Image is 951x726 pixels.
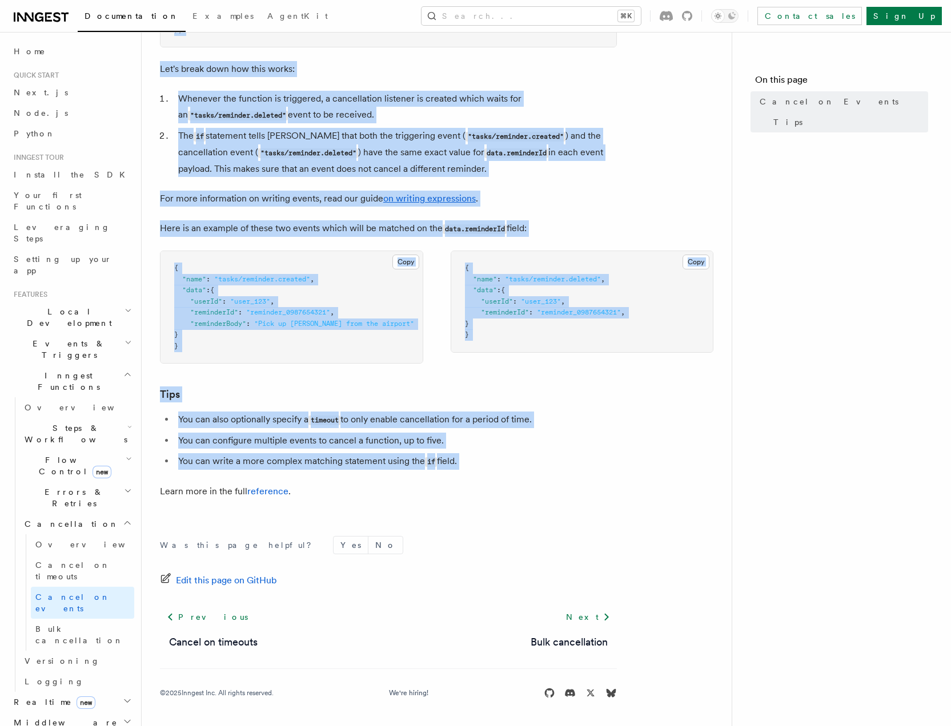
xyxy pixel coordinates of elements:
button: Cancellation [20,514,134,534]
span: , [561,297,565,305]
li: You can write a more complex matching statement using the field. [175,453,617,470]
span: } [465,320,469,328]
span: : [529,308,533,316]
span: "reminder_0987654321" [246,308,330,316]
span: Quick start [9,71,59,80]
a: Documentation [78,3,186,32]
a: Cancel on Events [755,91,928,112]
span: , [310,275,314,283]
button: Yes [334,537,368,554]
button: Search...⌘K [422,7,641,25]
div: Inngest Functions [9,397,134,692]
a: Your first Functions [9,185,134,217]
span: Inngest Functions [9,370,123,393]
span: "tasks/reminder.deleted" [505,275,601,283]
span: Inngest tour [9,153,64,162]
span: Edit this page on GitHub [176,572,277,588]
span: : [513,297,517,305]
button: Steps & Workflows [20,418,134,450]
span: Overview [35,540,153,549]
p: Here is an example of these two events which will be matched on the field: [160,220,617,237]
a: Next.js [9,82,134,103]
a: reference [247,486,288,497]
li: You can also optionally specify a to only enable cancellation for a period of time. [175,412,617,428]
span: { [501,286,505,294]
span: Events & Triggers [9,338,125,361]
p: Learn more in the full . [160,483,617,499]
span: Realtime [9,696,95,708]
span: } [174,342,178,350]
span: Examples [192,11,254,21]
span: , [621,308,625,316]
span: : [238,308,242,316]
span: Local Development [9,306,125,329]
span: : [246,320,250,328]
span: "data" [182,286,206,294]
span: { [174,264,178,272]
a: Install the SDK [9,164,134,185]
a: Previous [160,607,254,627]
code: "tasks/reminder.created" [466,132,565,142]
button: Errors & Retries [20,482,134,514]
span: , [601,275,605,283]
span: Cancel on Events [760,96,898,107]
span: Next.js [14,88,68,97]
span: Install the SDK [14,170,132,179]
span: AgentKit [267,11,328,21]
code: if [194,132,206,142]
button: No [368,537,403,554]
span: Python [14,129,55,138]
a: Contact sales [757,7,862,25]
div: Cancellation [20,534,134,651]
a: on writing expressions [383,193,476,204]
button: Realtimenew [9,692,134,712]
a: Bulk cancellation [31,619,134,651]
button: Toggle dark mode [711,9,739,23]
span: { [210,286,214,294]
span: "data" [473,286,497,294]
span: : [206,275,210,283]
span: Versioning [25,656,100,665]
p: Let's break down how this works: [160,61,617,77]
a: Sign Up [866,7,942,25]
a: Tips [160,386,180,402]
p: Was this page helpful? [160,539,319,551]
span: "userId" [190,297,222,305]
span: Overview [25,403,142,412]
li: Whenever the function is triggered, a cancellation listener is created which waits for an event t... [175,91,617,123]
span: , [270,297,274,305]
span: "reminderBody" [190,320,246,328]
a: Versioning [20,651,134,671]
button: Local Development [9,301,134,333]
span: Logging [25,677,84,686]
kbd: ⌘K [618,10,634,22]
span: "user_123" [230,297,270,305]
a: Node.js [9,103,134,123]
span: } [465,330,469,338]
span: Errors & Retries [20,486,124,509]
span: "user_123" [521,297,561,305]
a: Bulk cancellation [531,634,608,650]
a: Setting up your app [9,249,134,281]
span: } [174,330,178,338]
span: Home [14,46,46,57]
a: Home [9,41,134,62]
a: Cancel on timeouts [169,634,258,650]
code: timeout [308,416,340,425]
code: if [425,457,437,467]
a: Python [9,123,134,144]
span: Setting up your app [14,255,112,275]
a: Overview [20,397,134,418]
span: Steps & Workflows [20,422,127,445]
span: Your first Functions [14,191,82,211]
span: new [93,466,111,478]
button: Copy [683,255,709,269]
span: "reminderId" [481,308,529,316]
a: Tips [769,112,928,132]
span: Bulk cancellation [35,624,123,645]
button: Events & Triggers [9,333,134,365]
h4: On this page [755,73,928,91]
span: "reminder_0987654321" [537,308,621,316]
a: Cancel on events [31,587,134,619]
span: { [465,264,469,272]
